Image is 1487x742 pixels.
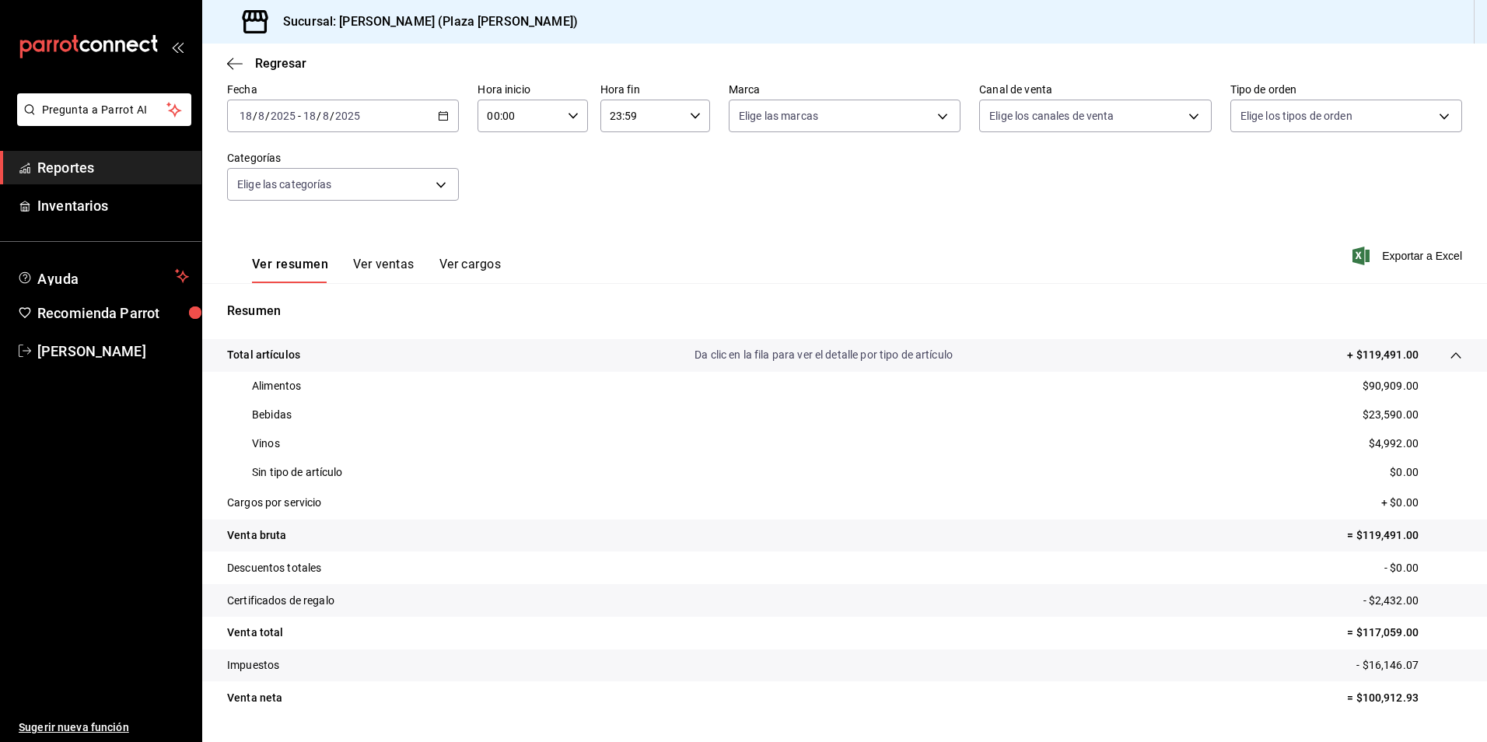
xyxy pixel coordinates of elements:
span: / [253,110,257,122]
label: Canal de venta [979,84,1211,95]
label: Tipo de orden [1230,84,1462,95]
p: - $16,146.07 [1356,657,1462,674]
p: Resumen [227,302,1462,320]
p: - $2,432.00 [1363,593,1462,609]
p: Da clic en la fila para ver el detalle por tipo de artículo [695,347,953,363]
button: Ver ventas [353,257,415,283]
p: Vinos [252,436,280,452]
span: Inventarios [37,195,189,216]
span: - [298,110,301,122]
p: $23,590.00 [1363,407,1419,423]
p: + $119,491.00 [1347,347,1419,363]
input: ---- [270,110,296,122]
h3: Sucursal: [PERSON_NAME] (Plaza [PERSON_NAME]) [271,12,578,31]
p: Cargos por servicio [227,495,322,511]
span: Reportes [37,157,189,178]
p: $90,909.00 [1363,378,1419,394]
p: Sin tipo de artículo [252,464,343,481]
label: Hora fin [600,84,710,95]
button: Ver cargos [439,257,502,283]
label: Hora inicio [478,84,587,95]
div: navigation tabs [252,257,501,283]
p: = $100,912.93 [1347,690,1462,706]
p: Impuestos [227,657,279,674]
span: Ayuda [37,267,169,285]
span: Pregunta a Parrot AI [42,102,167,118]
a: Pregunta a Parrot AI [11,113,191,129]
span: Regresar [255,56,306,71]
input: -- [239,110,253,122]
input: -- [303,110,317,122]
p: - $0.00 [1384,560,1462,576]
label: Fecha [227,84,459,95]
p: Alimentos [252,378,301,394]
p: = $119,491.00 [1347,527,1462,544]
p: + $0.00 [1381,495,1462,511]
button: Regresar [227,56,306,71]
p: $0.00 [1390,464,1419,481]
p: Certificados de regalo [227,593,334,609]
button: open_drawer_menu [171,40,184,53]
input: -- [322,110,330,122]
p: Total artículos [227,347,300,363]
button: Ver resumen [252,257,328,283]
p: Venta bruta [227,527,286,544]
span: Elige las marcas [739,108,818,124]
p: Venta total [227,625,283,641]
p: Venta neta [227,690,282,706]
span: Sugerir nueva función [19,719,189,736]
span: / [317,110,321,122]
span: Elige las categorías [237,177,332,192]
input: -- [257,110,265,122]
p: Descuentos totales [227,560,321,576]
span: Recomienda Parrot [37,303,189,324]
button: Pregunta a Parrot AI [17,93,191,126]
input: ---- [334,110,361,122]
span: / [330,110,334,122]
button: Exportar a Excel [1356,247,1462,265]
p: = $117,059.00 [1347,625,1462,641]
span: Elige los tipos de orden [1240,108,1352,124]
p: $4,992.00 [1369,436,1419,452]
label: Marca [729,84,960,95]
span: [PERSON_NAME] [37,341,189,362]
span: / [265,110,270,122]
p: Bebidas [252,407,292,423]
label: Categorías [227,152,459,163]
span: Elige los canales de venta [989,108,1114,124]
